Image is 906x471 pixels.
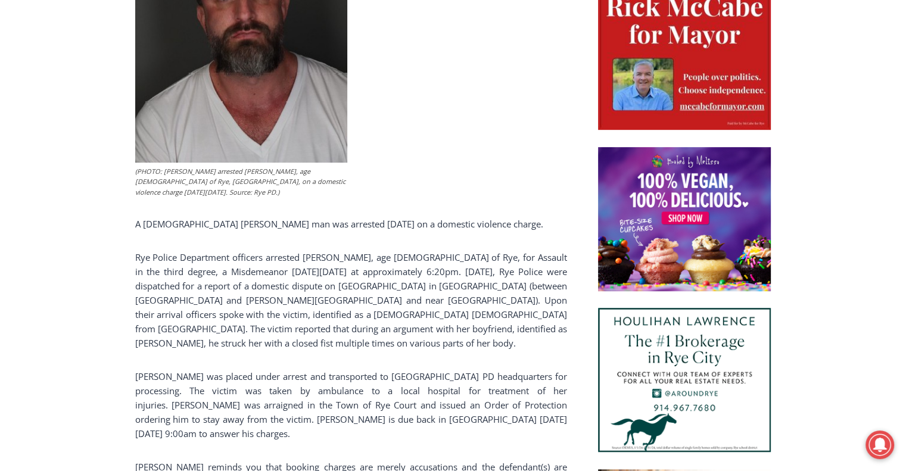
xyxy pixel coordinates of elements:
[301,1,563,116] div: "[PERSON_NAME] and I covered the [DATE] Parade, which was a really eye opening experience as I ha...
[598,147,771,291] img: Baked by Melissa
[135,166,347,198] figcaption: (PHOTO: [PERSON_NAME] arrested [PERSON_NAME], age [DEMOGRAPHIC_DATA] of Rye, [GEOGRAPHIC_DATA], o...
[287,116,577,148] a: Intern @ [DOMAIN_NAME]
[135,250,567,350] p: Rye Police Department officers arrested [PERSON_NAME], age [DEMOGRAPHIC_DATA] of Rye, for Assault...
[135,369,567,441] p: [PERSON_NAME] was placed under arrest and transported to [GEOGRAPHIC_DATA] PD headquarters for pr...
[135,217,567,231] p: A [DEMOGRAPHIC_DATA] [PERSON_NAME] man was arrested [DATE] on a domestic violence charge.
[312,118,552,145] span: Intern @ [DOMAIN_NAME]
[598,308,771,452] img: Houlihan Lawrence The #1 Brokerage in Rye City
